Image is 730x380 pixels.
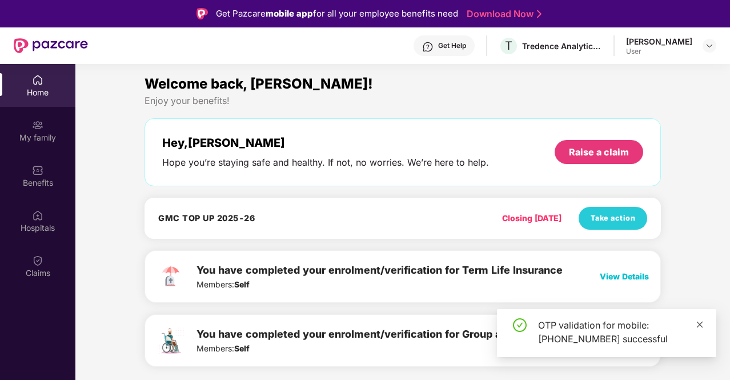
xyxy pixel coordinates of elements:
span: Welcome back, [PERSON_NAME]! [145,75,373,92]
span: close [696,321,704,329]
div: Closing [DATE] [502,212,561,225]
div: Get Pazcare for all your employee benefits need [216,7,458,21]
img: Logo [196,8,208,19]
div: Raise a claim [569,146,629,158]
span: View Details [600,271,649,281]
div: OTP validation for mobile: [PHONE_NUMBER] successful [538,318,703,346]
img: svg+xml;base64,PHN2ZyB4bWxucz0iaHR0cDovL3d3dy53My5vcmcvMjAwMC9zdmciIHdpZHRoPSI3MiIgaGVpZ2h0PSI3Mi... [157,262,185,291]
img: New Pazcare Logo [14,38,88,53]
div: Hey, [PERSON_NAME] [162,136,489,150]
h4: GMC TOP UP 2025-26 [158,213,255,224]
img: Stroke [537,8,542,20]
div: Get Help [438,41,466,50]
div: User [626,47,692,56]
span: You have completed your enrolment/verification for Group accident insurance [196,328,592,340]
strong: mobile app [266,8,313,19]
b: Self [234,343,250,353]
img: svg+xml;base64,PHN2ZyBpZD0iRHJvcGRvd24tMzJ4MzIiIHhtbG5zPSJodHRwOi8vd3d3LnczLm9yZy8yMDAwL3N2ZyIgd2... [705,41,714,50]
div: Members: [196,262,563,291]
div: Hope you’re staying safe and healthy. If not, no worries. We’re here to help. [162,157,489,169]
a: Download Now [467,8,538,20]
b: Self [234,279,250,289]
div: [PERSON_NAME] [626,36,692,47]
img: svg+xml;base64,PHN2ZyBpZD0iSGVscC0zMngzMiIgeG1sbnM9Imh0dHA6Ly93d3cudzMub3JnLzIwMDAvc3ZnIiB3aWR0aD... [422,41,434,53]
div: Tredence Analytics Solutions Private Limited [522,41,602,51]
span: check-circle [513,318,527,332]
img: svg+xml;base64,PHN2ZyBpZD0iQmVuZWZpdHMiIHhtbG5zPSJodHRwOi8vd3d3LnczLm9yZy8yMDAwL3N2ZyIgd2lkdGg9Ij... [32,165,43,176]
span: T [505,39,512,53]
img: svg+xml;base64,PHN2ZyB4bWxucz0iaHR0cDovL3d3dy53My5vcmcvMjAwMC9zdmciIHdpZHRoPSIxMzIuNzYzIiBoZWlnaH... [157,326,185,355]
img: svg+xml;base64,PHN2ZyBpZD0iQ2xhaW0iIHhtbG5zPSJodHRwOi8vd3d3LnczLm9yZy8yMDAwL3N2ZyIgd2lkdGg9IjIwIi... [32,255,43,266]
div: Members: [196,326,592,355]
div: Enjoy your benefits! [145,95,661,107]
span: Take action [591,213,636,224]
span: You have completed your enrolment/verification for Term Life Insurance [196,264,563,276]
img: svg+xml;base64,PHN2ZyBpZD0iSG9tZSIgeG1sbnM9Imh0dHA6Ly93d3cudzMub3JnLzIwMDAvc3ZnIiB3aWR0aD0iMjAiIG... [32,74,43,86]
img: svg+xml;base64,PHN2ZyB3aWR0aD0iMjAiIGhlaWdodD0iMjAiIHZpZXdCb3g9IjAgMCAyMCAyMCIgZmlsbD0ibm9uZSIgeG... [32,119,43,131]
button: Take action [579,207,647,230]
img: svg+xml;base64,PHN2ZyBpZD0iSG9zcGl0YWxzIiB4bWxucz0iaHR0cDovL3d3dy53My5vcmcvMjAwMC9zdmciIHdpZHRoPS... [32,210,43,221]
